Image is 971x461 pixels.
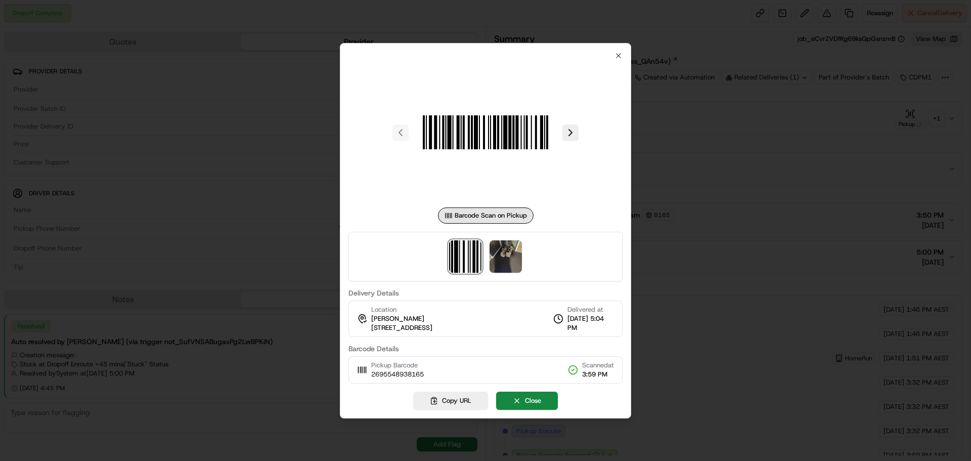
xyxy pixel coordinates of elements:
span: [PERSON_NAME] [371,314,424,323]
img: Nash [10,10,30,30]
a: Powered byPylon [71,171,122,179]
div: 💻 [85,148,94,156]
div: We're available if you need us! [34,107,128,115]
img: barcode_scan_on_pickup image [449,240,481,273]
label: Barcode Details [348,345,623,352]
span: 2695548938165 [371,370,424,379]
span: Location [371,305,396,314]
label: Delivery Details [348,289,623,297]
span: [DATE] 5:04 PM [567,314,614,332]
span: [STREET_ADDRESS] [371,323,432,332]
button: Start new chat [172,100,184,112]
div: 📗 [10,148,18,156]
div: Barcode Scan on Pickup [438,207,534,224]
span: Delivered at [567,305,614,314]
input: Got a question? Start typing here... [26,65,182,76]
span: Knowledge Base [20,147,77,157]
span: API Documentation [96,147,162,157]
span: Scanned at [582,361,614,370]
span: Pylon [101,172,122,179]
span: 3:59 PM [582,370,614,379]
a: 💻API Documentation [81,143,166,161]
img: photo_proof_of_delivery image [490,240,522,273]
p: Welcome 👋 [10,40,184,57]
div: Start new chat [34,97,166,107]
a: 📗Knowledge Base [6,143,81,161]
button: Copy URL [413,392,488,410]
img: 1736555255976-a54dd68f-1ca7-489b-9aae-adbdc363a1c4 [10,97,28,115]
button: Close [496,392,558,410]
img: barcode_scan_on_pickup image [413,60,558,205]
span: Pickup Barcode [371,361,424,370]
